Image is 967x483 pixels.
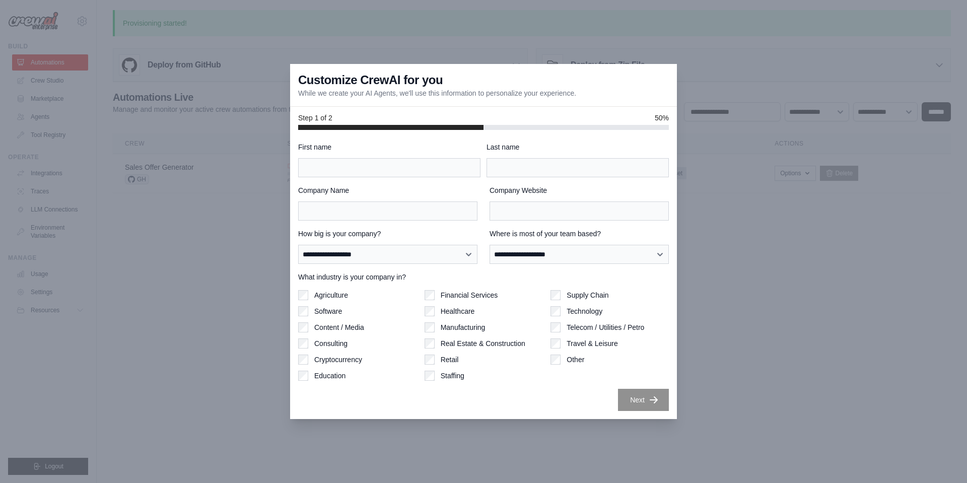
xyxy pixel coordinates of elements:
label: Telecom / Utilities / Petro [567,322,644,332]
label: What industry is your company in? [298,272,669,282]
label: First name [298,142,480,152]
button: Next [618,389,669,411]
label: How big is your company? [298,229,477,239]
label: Company Name [298,185,477,195]
span: 50% [655,113,669,123]
label: Staffing [441,371,464,381]
label: Consulting [314,338,348,349]
label: Content / Media [314,322,364,332]
label: Where is most of your team based? [490,229,669,239]
label: Cryptocurrency [314,355,362,365]
label: Travel & Leisure [567,338,617,349]
label: Manufacturing [441,322,486,332]
label: Other [567,355,584,365]
label: Healthcare [441,306,475,316]
label: Supply Chain [567,290,608,300]
label: Software [314,306,342,316]
p: While we create your AI Agents, we'll use this information to personalize your experience. [298,88,576,98]
label: Technology [567,306,602,316]
label: Last name [487,142,669,152]
span: Step 1 of 2 [298,113,332,123]
label: Agriculture [314,290,348,300]
label: Education [314,371,346,381]
label: Real Estate & Construction [441,338,525,349]
h3: Customize CrewAI for you [298,72,443,88]
label: Retail [441,355,459,365]
label: Financial Services [441,290,498,300]
label: Company Website [490,185,669,195]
